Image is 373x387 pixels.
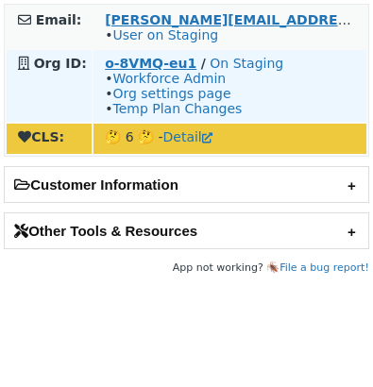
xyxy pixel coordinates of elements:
a: Workforce Admin [112,71,226,86]
span: • [105,27,218,42]
a: o-8VMQ-eu1 [105,56,196,71]
a: On Staging [210,56,283,71]
strong: CLS: [18,129,64,144]
span: • • • [105,71,242,116]
a: Temp Plan Changes [112,101,242,116]
strong: Email: [36,12,82,27]
td: 🤔 6 🤔 - [93,124,366,154]
a: Detail [163,129,212,144]
h2: Other Tools & Resources [5,213,368,248]
a: File a bug report! [280,261,369,274]
a: Org settings page [112,86,230,101]
strong: Org ID: [34,56,87,71]
strong: / [201,56,206,71]
footer: App not working? 🪳 [4,259,369,278]
a: User on Staging [112,27,218,42]
h2: Customer Information [5,167,368,202]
